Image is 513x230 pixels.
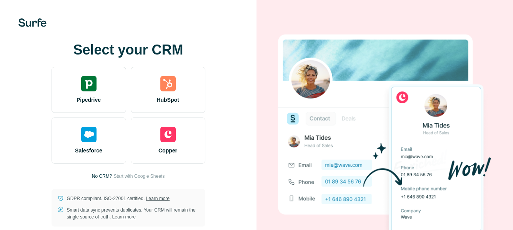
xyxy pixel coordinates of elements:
[160,127,176,142] img: copper's logo
[75,147,102,154] span: Salesforce
[81,76,97,91] img: pipedrive's logo
[67,195,170,202] p: GDPR compliant. ISO-27001 certified.
[112,214,136,220] a: Learn more
[81,127,97,142] img: salesforce's logo
[157,96,179,104] span: HubSpot
[146,196,170,201] a: Learn more
[77,96,101,104] span: Pipedrive
[158,147,177,154] span: Copper
[113,173,165,180] button: Start with Google Sheets
[92,173,112,180] p: No CRM?
[67,207,199,220] p: Smart data sync prevents duplicates. Your CRM will remain the single source of truth.
[52,42,205,58] h1: Select your CRM
[160,76,176,91] img: hubspot's logo
[18,18,47,27] img: Surfe's logo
